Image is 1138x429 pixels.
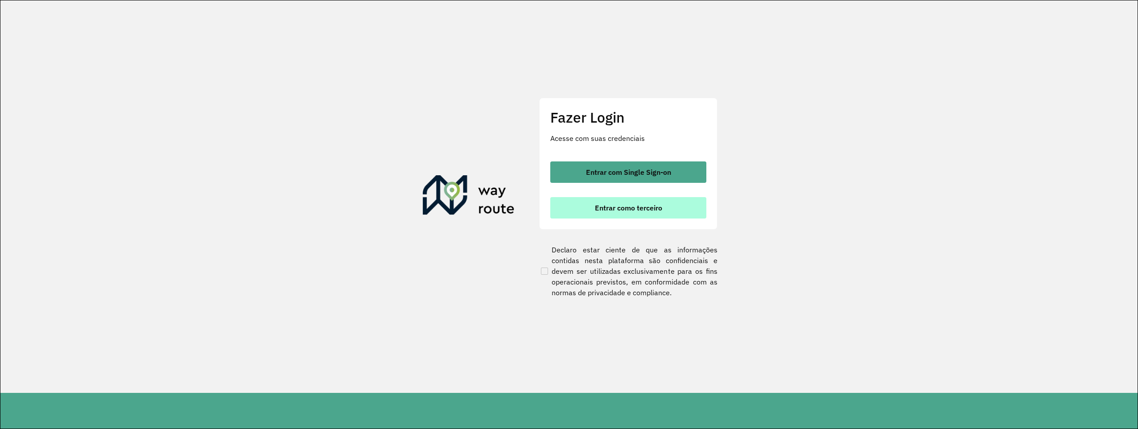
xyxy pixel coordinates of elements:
span: Entrar com Single Sign-on [586,169,671,176]
img: Roteirizador AmbevTech [423,175,515,218]
label: Declaro estar ciente de que as informações contidas nesta plataforma são confidenciais e devem se... [539,244,717,298]
button: button [550,197,706,219]
p: Acesse com suas credenciais [550,133,706,144]
button: button [550,161,706,183]
h2: Fazer Login [550,109,706,126]
span: Entrar como terceiro [595,204,662,211]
